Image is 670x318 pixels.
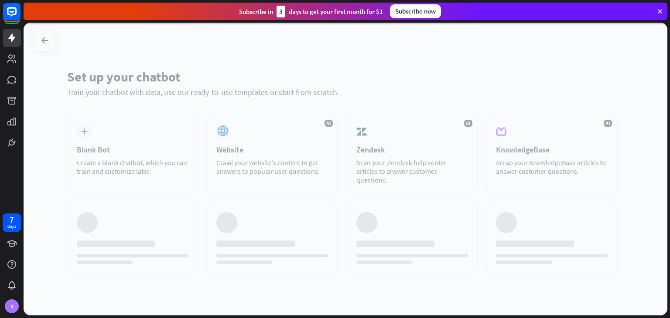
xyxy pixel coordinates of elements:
[10,216,14,223] div: 7
[390,4,441,18] div: Subscribe now
[3,213,21,232] a: 7 days
[277,6,285,17] div: 3
[239,6,383,17] div: Subscribe in days to get your first month for $1
[7,223,16,230] div: days
[5,299,19,313] div: R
